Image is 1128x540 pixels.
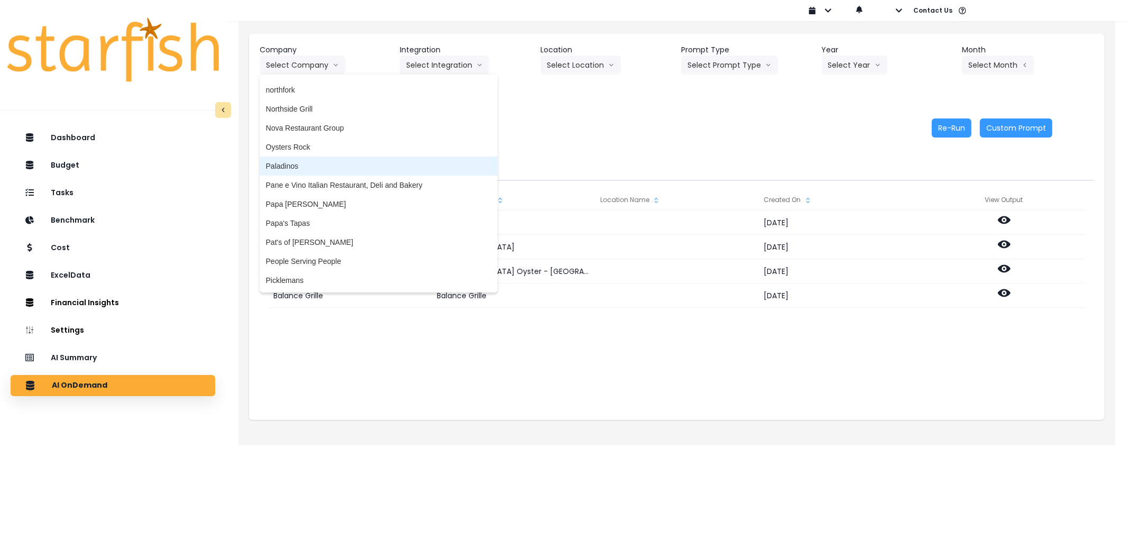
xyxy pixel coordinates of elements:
[540,56,621,75] button: Select Locationarrow down line
[595,189,758,210] div: Location Name
[875,60,881,70] svg: arrow down line
[432,210,594,235] div: Bolay
[476,60,483,70] svg: arrow down line
[759,259,922,283] div: [DATE]
[266,104,491,114] span: Northside Grill
[962,56,1034,75] button: Select Montharrow left line
[51,216,95,225] p: Benchmark
[11,127,215,149] button: Dashboard
[51,133,95,142] p: Dashboard
[962,44,1094,56] header: Month
[266,199,491,209] span: Papa [PERSON_NAME]
[51,353,97,362] p: AI Summary
[11,320,215,341] button: Settings
[11,155,215,176] button: Budget
[268,283,431,308] div: Balance Grille
[51,161,79,170] p: Budget
[51,271,90,280] p: ExcelData
[759,189,922,210] div: Created On
[11,210,215,231] button: Benchmark
[432,189,594,210] div: Integration Name
[432,283,594,308] div: Balance Grille
[11,375,215,396] button: AI OnDemand
[11,182,215,204] button: Tasks
[11,237,215,259] button: Cost
[822,56,887,75] button: Select Yeararrow down line
[11,265,215,286] button: ExcelData
[922,189,1086,210] div: View Output
[11,292,215,314] button: Financial Insights
[652,196,661,205] svg: sort
[765,60,772,70] svg: arrow down line
[540,44,673,56] header: Location
[266,218,491,228] span: Papa's Tapas
[1022,60,1028,70] svg: arrow left line
[822,44,954,56] header: Year
[759,235,922,259] div: [DATE]
[51,243,70,252] p: Cost
[804,196,812,205] svg: sort
[759,210,922,235] div: [DATE]
[266,142,491,152] span: Oysters Rock
[260,44,392,56] header: Company
[681,56,778,75] button: Select Prompt Typearrow down line
[932,118,971,138] button: Re-Run
[51,188,74,197] p: Tasks
[260,56,345,75] button: Select Companyarrow down line
[266,237,491,248] span: Pat's of [PERSON_NAME]
[11,347,215,369] button: AI Summary
[496,196,505,205] svg: sort
[432,235,594,259] div: [GEOGRAPHIC_DATA]
[266,161,491,171] span: Paladinos
[266,123,491,133] span: Nova Restaurant Group
[266,256,491,267] span: People Serving People
[681,44,813,56] header: Prompt Type
[608,60,615,70] svg: arrow down line
[759,283,922,308] div: [DATE]
[266,180,491,190] span: Pane e Vino Italian Restaurant, Deli and Bakery
[980,118,1052,138] button: Custom Prompt
[400,44,532,56] header: Integration
[266,275,491,286] span: Picklemans
[400,56,489,75] button: Select Integrationarrow down line
[333,60,339,70] svg: arrow down line
[52,381,107,390] p: AI OnDemand
[266,85,491,95] span: northfork
[432,259,594,283] div: [GEOGRAPHIC_DATA] Oyster - [GEOGRAPHIC_DATA]
[260,75,498,292] ul: Select Companyarrow down line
